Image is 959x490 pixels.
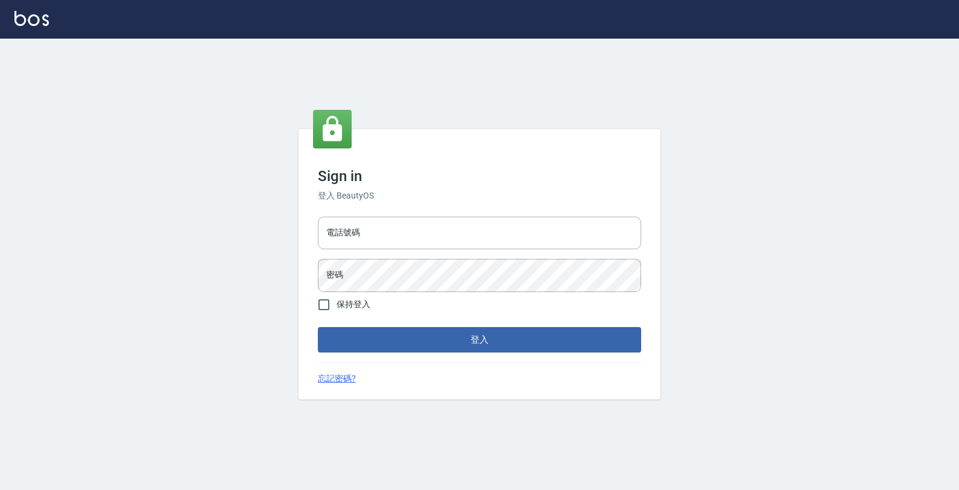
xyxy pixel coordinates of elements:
h6: 登入 BeautyOS [318,189,641,202]
h3: Sign in [318,168,641,185]
span: 保持登入 [337,298,370,311]
a: 忘記密碼? [318,372,356,385]
img: Logo [14,11,49,26]
button: 登入 [318,327,641,352]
